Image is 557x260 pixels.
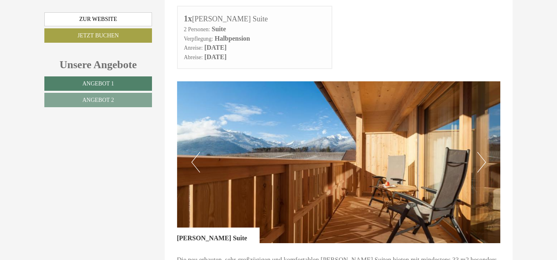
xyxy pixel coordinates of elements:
small: Abreise: [184,54,203,60]
b: 1x [184,14,192,23]
span: Angebot 1 [82,81,114,87]
a: Jetzt buchen [44,28,152,43]
a: Zur Website [44,12,152,26]
b: [DATE] [205,53,227,60]
img: image [177,81,501,243]
div: [PERSON_NAME] Suite [184,13,326,25]
button: Next [477,152,486,173]
div: [PERSON_NAME] Suite [177,228,260,243]
small: Anreise: [184,45,203,51]
b: Suite [212,25,226,32]
div: Unsere Angebote [44,57,152,72]
span: Angebot 2 [82,97,114,103]
b: [DATE] [205,44,227,51]
b: Halbpension [214,35,250,42]
button: Previous [191,152,200,173]
small: 2 Personen: [184,26,210,32]
small: Verpflegung: [184,36,213,42]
